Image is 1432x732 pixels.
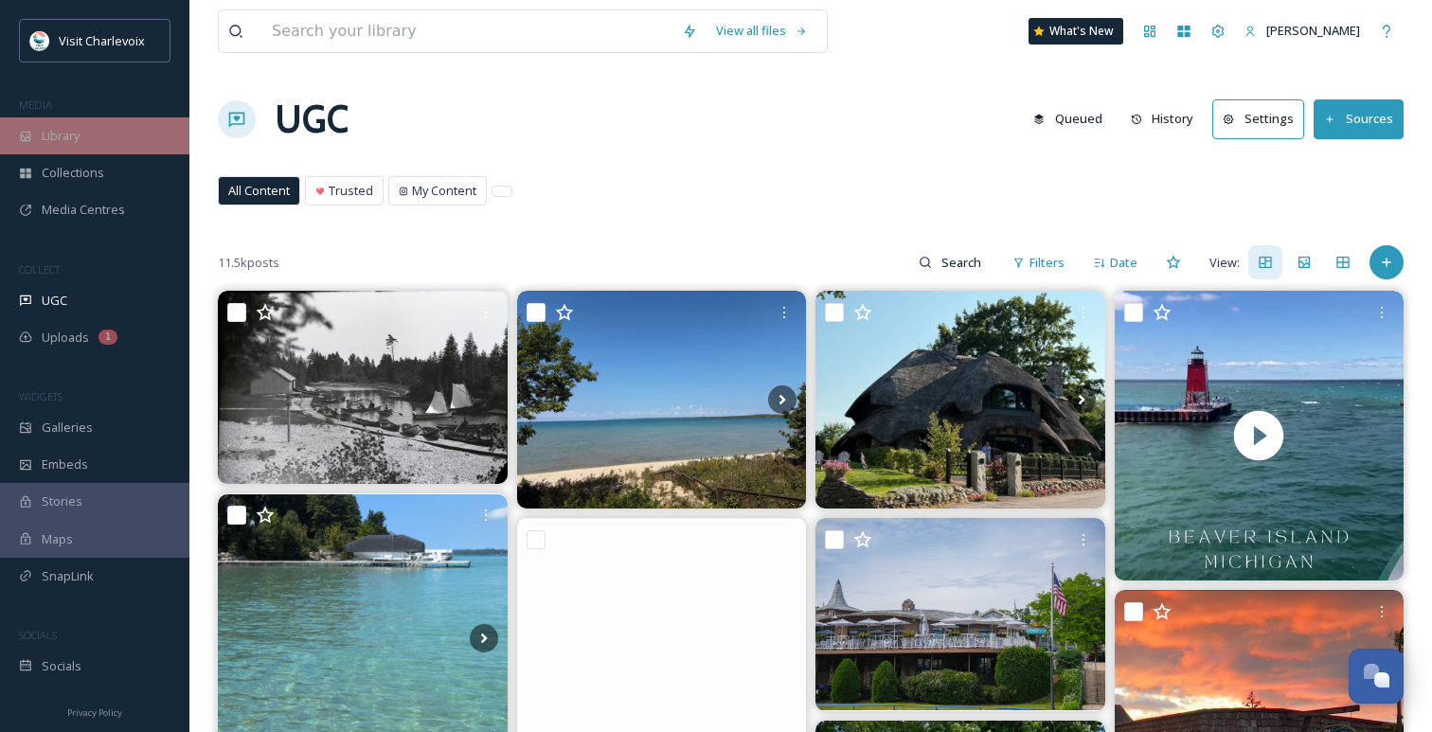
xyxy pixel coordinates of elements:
span: All Content [228,182,290,200]
div: 1 [98,330,117,345]
button: Settings [1212,99,1304,138]
a: What's New [1029,18,1123,45]
span: Library [42,127,80,145]
span: Filters [1029,254,1065,272]
span: [PERSON_NAME] [1266,22,1360,39]
span: Visit Charlevoix [59,32,145,49]
span: SOCIALS [19,628,57,642]
span: Media Centres [42,201,125,219]
span: Maps [42,530,73,548]
a: View all files [707,12,817,49]
a: Settings [1212,99,1314,138]
button: Open Chat [1349,649,1404,704]
img: What a difference a day makes. #northwind #beaverisland #lakemichigan [517,291,807,508]
button: History [1121,100,1204,137]
span: WIDGETS [19,389,63,403]
span: Trusted [329,182,373,200]
a: Queued [1024,100,1121,137]
button: Queued [1024,100,1112,137]
span: Collections [42,164,104,182]
img: Visit-Charlevoix_Logo.jpg [30,31,49,50]
span: Socials [42,657,81,675]
span: Privacy Policy [67,706,122,719]
input: Search your library [262,10,672,52]
img: Earl Young was a Michigan realtor who took to designing homes with a mushroom appearance even ado... [815,291,1105,508]
a: UGC [275,91,349,148]
span: Embeds [42,455,88,473]
span: Date [1110,254,1137,272]
img: Happy Labor Day! ☀️ We hope you all had a wonderful holiday weekend, stop into the Weathervane fo... [815,518,1105,711]
span: UGC [42,292,67,310]
span: Stories [42,492,82,510]
span: Uploads [42,329,89,347]
span: MEDIA [19,98,52,112]
a: History [1121,100,1213,137]
a: [PERSON_NAME] [1235,12,1369,49]
input: Search [932,243,993,281]
img: thumbnail [1114,291,1404,580]
span: COLLECT [19,262,60,277]
button: Sources [1314,99,1404,138]
img: Row boats and small sail boats on Old River. Circa 1889 #charlevoix #charlevoixmi #charlevoixmich... [218,291,508,484]
span: SnapLink [42,567,94,585]
span: 11.5k posts [218,254,279,272]
span: Galleries [42,419,93,437]
a: Privacy Policy [67,700,122,723]
span: View: [1209,254,1240,272]
span: My Content [412,182,476,200]
video: BEAVER ISLAND, MICHIGAN At apx. 55.8 square miles, Beaver Island in Lake Michigan is the third la... [1114,291,1404,580]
